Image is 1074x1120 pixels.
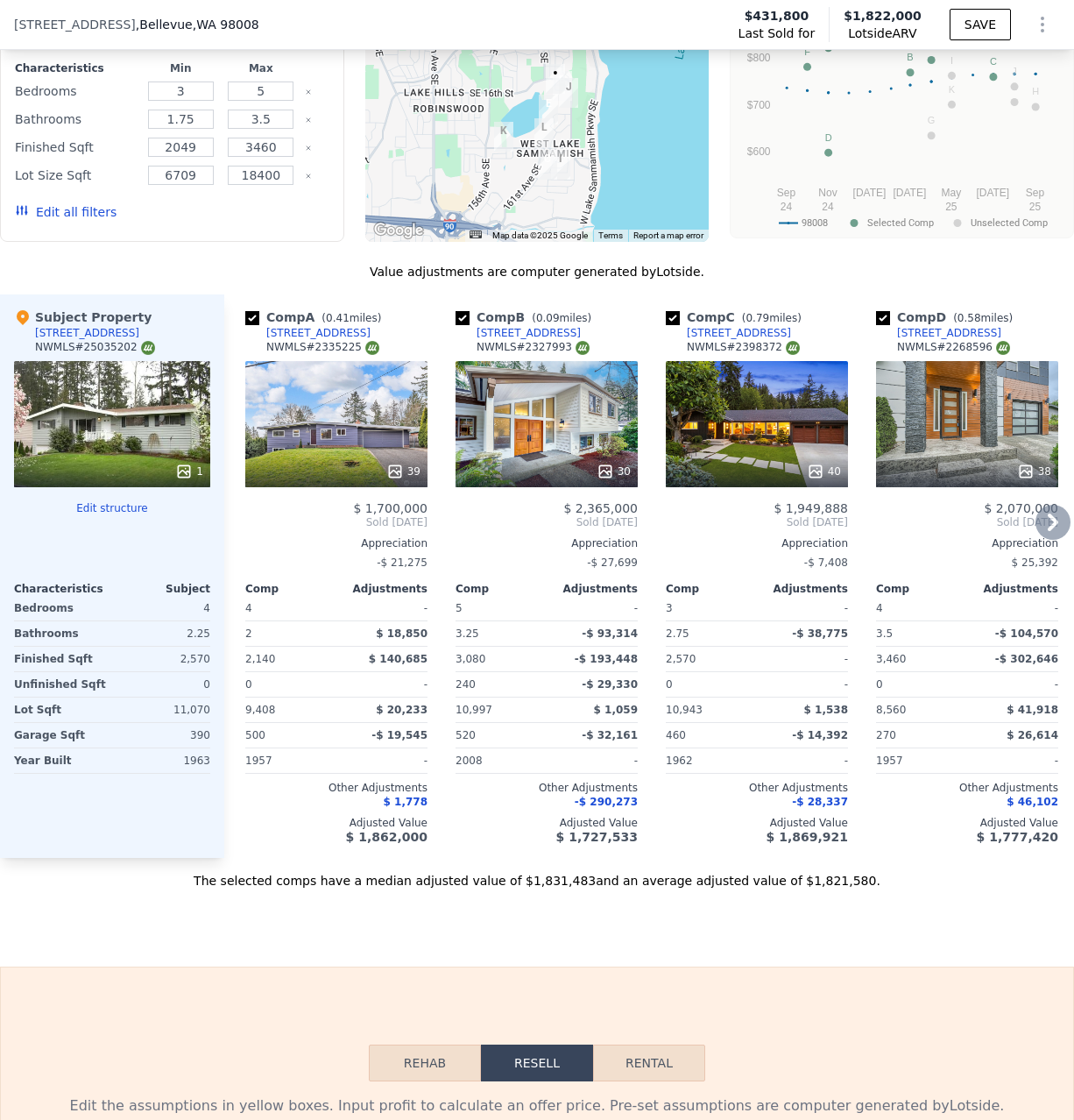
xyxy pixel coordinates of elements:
div: 16432 SE 24th St [534,118,554,148]
span: 0.09 [536,312,560,324]
div: - [760,647,848,671]
div: NWMLS # 2335225 [266,340,379,355]
span: 460 [666,729,686,741]
text: Selected Comp [867,217,934,229]
span: Sold [DATE] [245,515,427,529]
div: Adjusted Value [245,816,427,830]
span: -$ 32,161 [582,729,638,741]
span: $ 1,777,420 [977,830,1058,844]
span: $ 41,918 [1007,704,1058,716]
div: - [760,596,848,620]
span: -$ 193,448 [575,653,638,665]
div: Adjustments [967,582,1058,596]
div: - [340,748,427,773]
div: - [971,672,1058,697]
span: $ 1,949,888 [774,501,848,515]
span: -$ 7,408 [804,556,848,569]
button: Show Options [1025,7,1060,42]
a: [STREET_ADDRESS] [456,326,581,340]
button: Rental [593,1045,705,1081]
div: Finished Sqft [15,135,137,159]
div: NWMLS # 25035202 [35,340,155,355]
div: Lot Size Sqft [15,163,137,188]
div: Comp A [245,308,388,326]
text: L [1012,82,1017,92]
div: Comp [456,582,547,596]
button: Clear [305,145,312,152]
span: -$ 19,545 [371,729,427,741]
div: 1962 [666,748,753,773]
span: $ 2,365,000 [563,501,638,515]
a: Terms (opens in new tab) [598,230,623,240]
div: - [550,596,638,620]
div: 16645 SE 17th St [553,71,572,101]
span: -$ 28,337 [792,796,848,808]
div: 2.75 [666,621,753,646]
img: NWMLS Logo [786,341,800,355]
span: $ 18,850 [376,627,427,640]
div: 16708 SE 28th St [551,150,570,180]
div: 1957 [876,748,964,773]
div: Bathrooms [14,621,109,646]
span: -$ 21,275 [377,556,427,569]
span: 500 [245,729,265,741]
div: Other Adjustments [245,781,427,795]
div: [STREET_ADDRESS] [35,326,139,340]
img: NWMLS Logo [141,341,155,355]
div: Other Adjustments [456,781,638,795]
div: NWMLS # 2398372 [687,340,800,355]
div: Comp C [666,308,809,326]
text: 25 [945,201,957,213]
div: 16671 SE 17th Pl [559,78,578,108]
div: Max [224,61,298,75]
span: 2,570 [666,653,696,665]
button: Rehab [369,1045,481,1081]
div: 1 [175,463,203,480]
div: 4 [116,596,210,620]
span: Lotside ARV [844,25,922,42]
div: Appreciation [456,536,638,550]
span: $ 20,233 [376,704,427,716]
div: Comp [876,582,967,596]
span: 3,460 [876,653,906,665]
span: 4 [876,602,883,614]
div: Appreciation [666,536,848,550]
div: Comp D [876,308,1020,326]
div: 16424 SE 21st Pl [539,95,558,124]
span: $ 1,700,000 [353,501,427,515]
div: Adjusted Value [456,816,638,830]
span: $ 1,059 [594,704,638,716]
span: $ 1,778 [384,796,427,808]
button: Edit structure [14,501,210,515]
img: NWMLS Logo [996,341,1010,355]
span: $1,822,000 [844,9,922,23]
button: Resell [481,1045,593,1081]
span: -$ 104,570 [995,627,1058,640]
span: ( miles) [735,312,809,324]
svg: A chart. [741,15,1063,234]
div: - [760,748,848,773]
text: Unselected Comp [971,217,1048,229]
span: 0.79 [745,312,769,324]
div: Adjustments [336,582,427,596]
div: [STREET_ADDRESS] [477,326,581,340]
span: [STREET_ADDRESS] [14,16,136,33]
div: Subject Property [14,308,152,326]
div: Adjusted Value [666,816,848,830]
span: 4 [245,602,252,614]
span: 3,080 [456,653,485,665]
div: - [971,748,1058,773]
div: 2.25 [116,621,210,646]
span: 0.58 [957,312,981,324]
div: Lot Sqft [14,698,109,722]
span: 270 [876,729,896,741]
span: ( miles) [525,312,598,324]
span: 2,140 [245,653,275,665]
div: Characteristics [14,582,112,596]
div: 39 [386,463,420,480]
button: Edit all filters [15,203,117,221]
div: Comp [666,582,757,596]
div: 2407 158th Ave SE [494,122,513,152]
div: Appreciation [876,536,1058,550]
img: NWMLS Logo [365,341,379,355]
